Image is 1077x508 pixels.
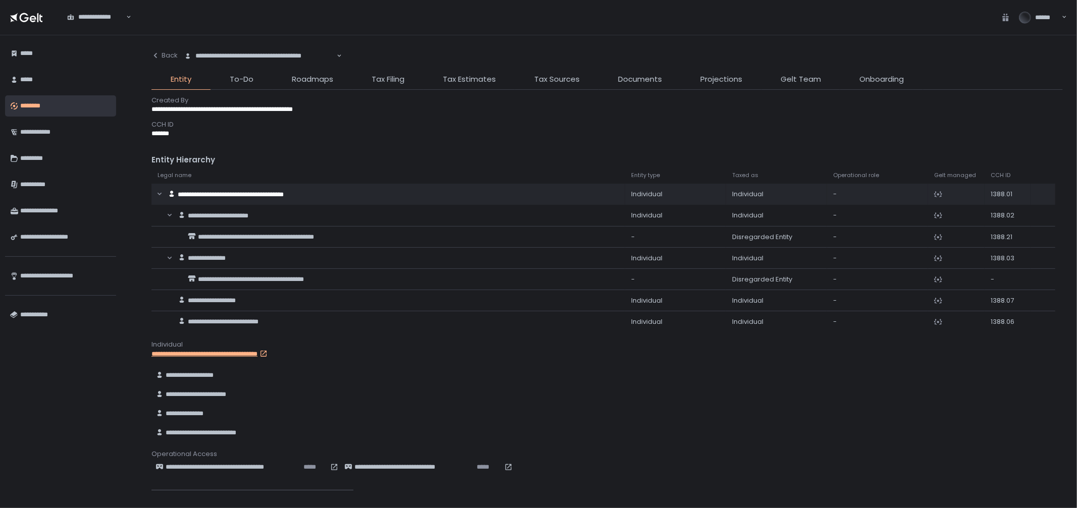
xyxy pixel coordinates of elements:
span: To-Do [230,74,253,85]
input: Search for option [335,51,336,61]
span: Taxed as [732,172,758,179]
div: Individual [732,211,821,220]
div: Individual [732,296,821,305]
div: Individual [631,211,720,220]
span: Roadmaps [292,74,333,85]
span: Tax Filing [372,74,404,85]
div: Search for option [61,7,131,28]
div: - [833,211,922,220]
button: Back [151,45,178,66]
span: Legal name [158,172,191,179]
div: - [833,317,922,326]
span: Operational role [833,172,879,179]
div: 1388.06 [991,317,1024,326]
span: Tax Sources [534,74,580,85]
div: 1388.01 [991,190,1024,199]
div: Individual [732,317,821,326]
div: Individual [631,296,720,305]
div: Individual [631,317,720,326]
div: Individual [732,190,821,199]
div: Individual [631,190,720,199]
div: 1388.07 [991,296,1024,305]
div: Individual [151,340,1063,349]
div: - [631,233,720,242]
span: Tax Estimates [443,74,496,85]
span: Entity [171,74,191,85]
div: - [833,275,922,284]
div: - [833,254,922,263]
span: Gelt Team [781,74,821,85]
div: - [833,233,922,242]
span: Status [151,496,172,505]
div: Individual [631,254,720,263]
div: Individual [732,254,821,263]
span: Onboarding [859,74,904,85]
div: 1388.03 [991,254,1024,263]
div: Disregarded Entity [732,233,821,242]
div: - [631,275,720,284]
div: Disregarded Entity [732,275,821,284]
div: Entity Hierarchy [151,154,1063,166]
span: Projections [700,74,742,85]
span: Entity type [631,172,660,179]
div: Created By [151,96,1063,105]
span: Documents [618,74,662,85]
div: 1388.02 [991,211,1024,220]
div: - [991,275,1024,284]
span: CCH ID [991,172,1010,179]
span: Gelt managed [934,172,976,179]
div: Search for option [178,45,342,67]
div: 1388.21 [991,233,1024,242]
div: CCH ID [151,120,1063,129]
div: Back [151,51,178,60]
div: - [833,296,922,305]
div: Operational Access [151,449,1063,459]
div: - [833,190,922,199]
